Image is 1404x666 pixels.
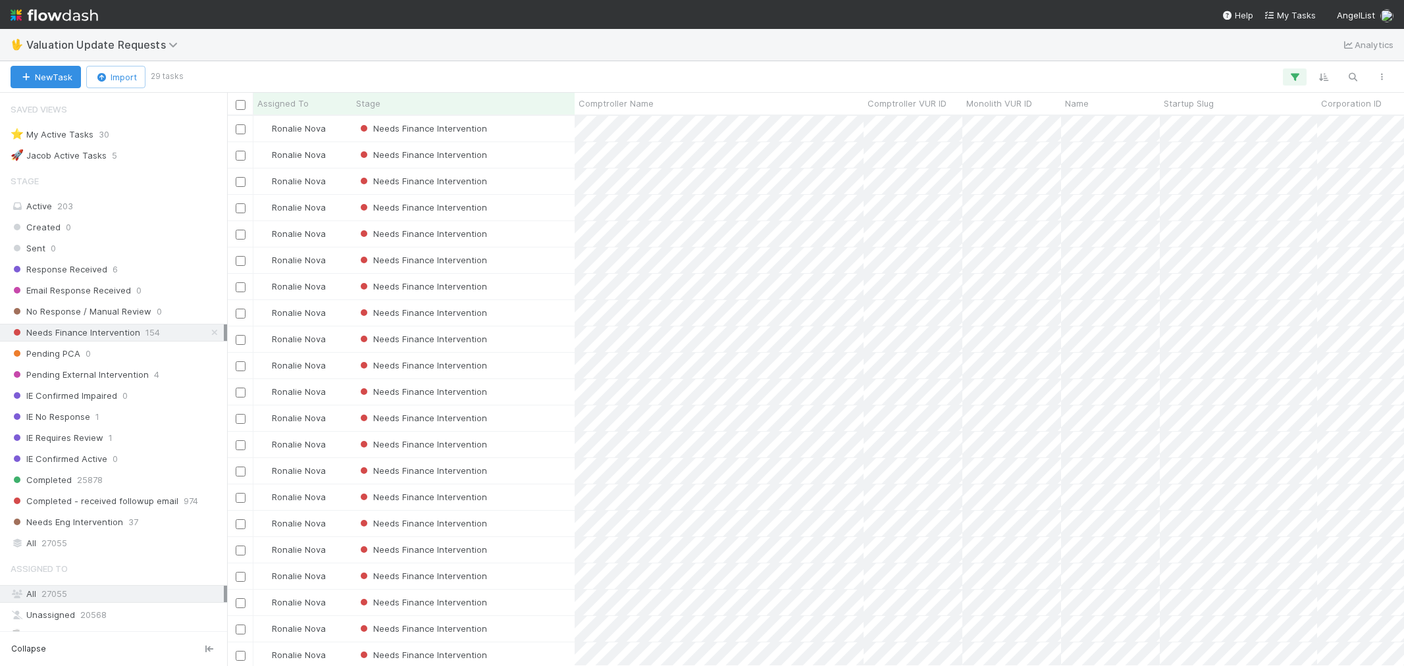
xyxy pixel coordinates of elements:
div: Needs Finance Intervention [357,280,487,293]
span: 27055 [41,588,67,599]
span: Needs Finance Intervention [357,623,487,634]
img: avatar_0d9988fd-9a15-4cc7-ad96-88feab9e0fa9.png [259,492,270,502]
div: Needs Finance Intervention [357,596,487,609]
div: Needs Finance Intervention [357,306,487,319]
input: Toggle All Rows Selected [236,100,246,110]
span: Needs Finance Intervention [357,281,487,292]
div: Ronalie Nova [259,148,326,161]
span: Valuation Update Requests [26,38,184,51]
div: Ronalie Nova [259,227,326,240]
img: avatar_0d9988fd-9a15-4cc7-ad96-88feab9e0fa9.png [259,123,270,134]
span: Ronalie Nova [272,597,326,607]
div: Ronalie Nova [259,438,326,451]
div: Needs Finance Intervention [357,648,487,661]
button: NewTask [11,66,81,88]
img: avatar_0d9988fd-9a15-4cc7-ad96-88feab9e0fa9.png [259,255,270,265]
span: Needs Finance Intervention [357,202,487,213]
div: Needs Finance Intervention [357,201,487,214]
button: Import [86,66,145,88]
span: Ronalie Nova [272,176,326,186]
span: Ronalie Nova [272,544,326,555]
input: Toggle Row Selected [236,519,246,529]
span: Ronalie Nova [272,650,326,660]
span: Saved Views [11,96,67,122]
div: Needs Finance Intervention [357,438,487,451]
div: Ronalie Nova [259,596,326,609]
span: Ronalie Nova [272,334,326,344]
img: avatar_0d9988fd-9a15-4cc7-ad96-88feab9e0fa9.png [259,465,270,476]
span: Assigned To [257,97,309,110]
img: avatar_0d9988fd-9a15-4cc7-ad96-88feab9e0fa9.png [259,149,270,160]
div: Needs Finance Intervention [357,490,487,503]
span: Needs Finance Intervention [11,324,140,341]
span: Email Response Received [11,282,131,299]
span: Sent [11,240,45,257]
span: Needs Finance Intervention [357,465,487,476]
span: Startup Slug [1164,97,1214,110]
span: 25878 [77,472,103,488]
input: Toggle Row Selected [236,282,246,292]
span: Stage [356,97,380,110]
span: 27055 [41,535,67,551]
img: avatar_0d9988fd-9a15-4cc7-ad96-88feab9e0fa9.png [259,439,270,449]
span: My Tasks [1264,10,1316,20]
small: 29 tasks [151,70,184,82]
input: Toggle Row Selected [236,440,246,450]
span: IE Confirmed Impaired [11,388,117,404]
span: Stage [11,168,39,194]
span: Needs Finance Intervention [357,360,487,371]
img: avatar_0d9988fd-9a15-4cc7-ad96-88feab9e0fa9.png [259,386,270,397]
span: 🖖 [11,39,24,50]
input: Toggle Row Selected [236,572,246,582]
span: 36 [99,628,110,644]
div: Active [11,198,224,215]
span: Pending External Intervention [11,367,149,383]
img: avatar_0d9988fd-9a15-4cc7-ad96-88feab9e0fa9.png [259,544,270,555]
input: Toggle Row Selected [236,151,246,161]
span: Ronalie Nova [272,307,326,318]
span: Monolith VUR ID [966,97,1032,110]
span: Created [11,219,61,236]
img: avatar_0d9988fd-9a15-4cc7-ad96-88feab9e0fa9.png [259,307,270,318]
input: Toggle Row Selected [236,467,246,476]
span: Needs Finance Intervention [357,307,487,318]
span: Needs Finance Intervention [357,650,487,660]
div: Needs Finance Intervention [357,622,487,635]
input: Toggle Row Selected [236,309,246,319]
div: Ronalie Nova [259,306,326,319]
span: Comptroller VUR ID [868,97,947,110]
span: Ronalie Nova [272,571,326,581]
div: Ronalie Nova [259,122,326,135]
div: Ronalie Nova [259,490,326,503]
a: Analytics [1341,37,1393,53]
div: Needs Finance Intervention [357,385,487,398]
span: Corporation ID [1321,97,1382,110]
span: Ronalie Nova [272,255,326,265]
span: Needs Eng Intervention [11,514,123,530]
span: Ronalie Nova [272,386,326,397]
span: 0 [122,388,128,404]
img: avatar_0d9988fd-9a15-4cc7-ad96-88feab9e0fa9.png [259,597,270,607]
span: 37 [128,514,138,530]
div: Ronalie Nova [259,543,326,556]
span: 1 [109,430,113,446]
input: Toggle Row Selected [236,414,246,424]
div: Needs Finance Intervention [357,543,487,556]
input: Toggle Row Selected [236,625,246,634]
img: avatar_0d9988fd-9a15-4cc7-ad96-88feab9e0fa9.png [259,202,270,213]
input: Toggle Row Selected [236,651,246,661]
img: avatar_0d9988fd-9a15-4cc7-ad96-88feab9e0fa9.png [1380,9,1393,22]
div: Ronalie Nova [259,253,326,267]
div: Needs Finance Intervention [357,122,487,135]
span: 20568 [80,607,107,623]
span: Collapse [11,643,46,655]
input: Toggle Row Selected [236,124,246,134]
span: 203 [57,201,73,211]
img: logo-inverted-e16ddd16eac7371096b0.svg [11,4,98,26]
span: Ronalie Nova [272,492,326,502]
div: Ronalie Nova [259,622,326,635]
div: Needs Finance Intervention [357,411,487,424]
span: AngelList [1337,10,1375,20]
img: avatar_00bac1b4-31d4-408a-a3b3-edb667efc506.png [11,629,24,642]
img: avatar_0d9988fd-9a15-4cc7-ad96-88feab9e0fa9.png [259,228,270,239]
